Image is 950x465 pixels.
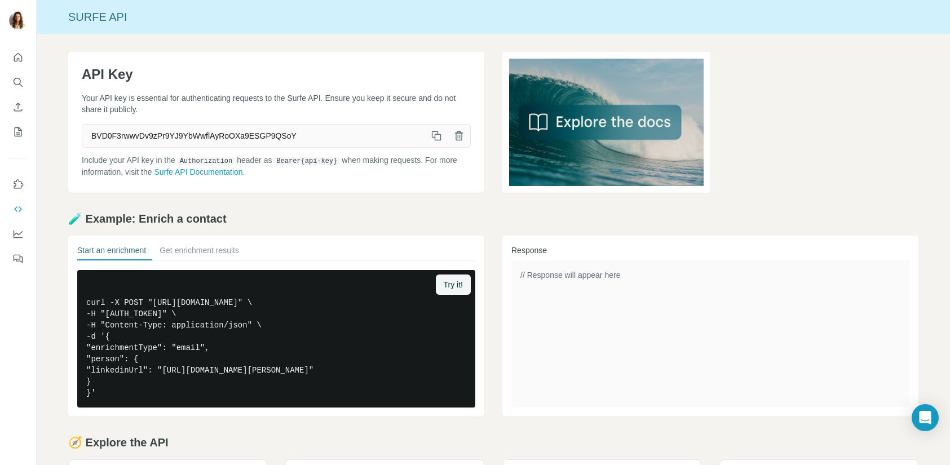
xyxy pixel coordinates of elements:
[178,157,235,165] code: Authorization
[68,211,918,227] h2: 🧪 Example: Enrich a contact
[82,92,471,115] p: Your API key is essential for authenticating requests to the Surfe API. Ensure you keep it secure...
[82,126,425,146] span: BVD0F3rwwvDv9zPr9YJ9YbWwflAyRoOXa9ESGP9QSoY
[9,174,27,194] button: Use Surfe on LinkedIn
[9,11,27,29] img: Avatar
[37,9,950,25] div: Surfe API
[520,271,620,280] span: // Response will appear here
[9,249,27,269] button: Feedback
[9,224,27,244] button: Dashboard
[77,270,475,408] pre: curl -X POST "[URL][DOMAIN_NAME]" \ -H "[AUTH_TOKEN]" \ -H "Content-Type: application/json" \ -d ...
[77,245,146,260] button: Start an enrichment
[436,274,471,295] button: Try it!
[68,435,918,450] h2: 🧭 Explore the API
[9,97,27,117] button: Enrich CSV
[82,65,471,83] h1: API Key
[9,199,27,219] button: Use Surfe API
[912,404,939,431] div: Open Intercom Messenger
[444,279,463,290] span: Try it!
[160,245,239,260] button: Get enrichment results
[154,167,242,176] a: Surfe API Documentation
[82,154,471,178] p: Include your API key in the header as when making requests. For more information, visit the .
[9,72,27,92] button: Search
[9,122,27,142] button: My lists
[511,245,909,256] h3: Response
[274,157,339,165] code: Bearer {api-key}
[9,47,27,68] button: Quick start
